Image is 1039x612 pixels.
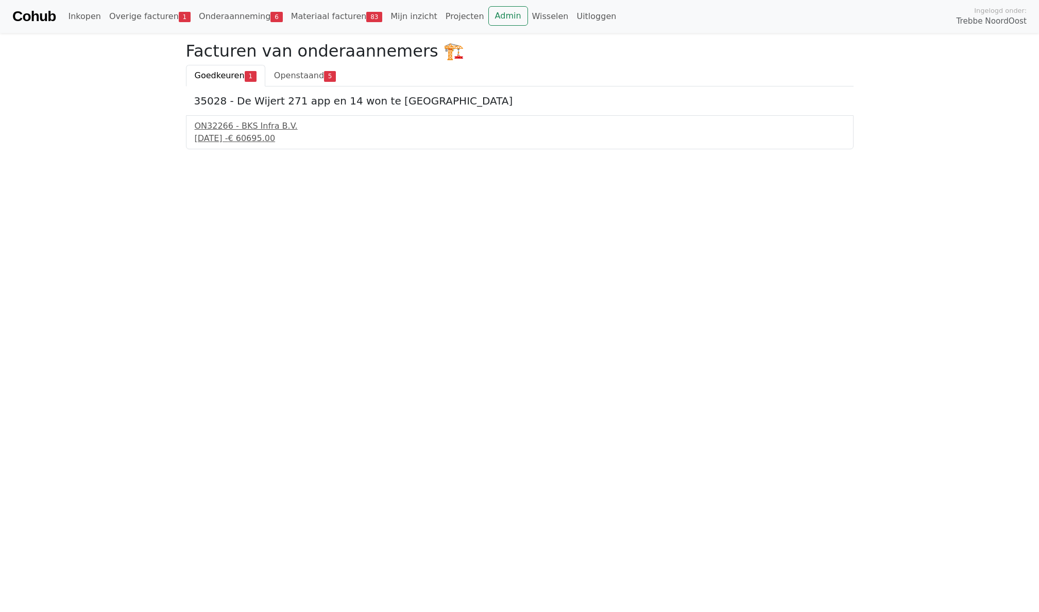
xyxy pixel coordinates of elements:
a: Uitloggen [572,6,620,27]
span: 1 [179,12,191,22]
a: Inkopen [64,6,105,27]
span: 6 [270,12,282,22]
span: Trebbe NoordOost [957,15,1027,27]
a: Admin [488,6,528,26]
span: € 60695.00 [228,133,275,143]
a: Projecten [441,6,488,27]
span: 83 [366,12,382,22]
h5: 35028 - De Wijert 271 app en 14 won te [GEOGRAPHIC_DATA] [194,95,845,107]
span: Openstaand [274,71,324,80]
div: ON32266 - BKS Infra B.V. [195,120,845,132]
span: Ingelogd onder: [974,6,1027,15]
div: [DATE] - [195,132,845,145]
a: Materiaal facturen83 [287,6,387,27]
a: Onderaanneming6 [195,6,287,27]
a: Overige facturen1 [105,6,195,27]
a: Wisselen [528,6,573,27]
a: Mijn inzicht [386,6,441,27]
a: Openstaand5 [265,65,345,86]
span: 5 [324,71,336,81]
a: ON32266 - BKS Infra B.V.[DATE] -€ 60695.00 [195,120,845,145]
h2: Facturen van onderaannemers 🏗️ [186,41,854,61]
span: Goedkeuren [195,71,245,80]
a: Cohub [12,4,56,29]
a: Goedkeuren1 [186,65,265,86]
span: 1 [245,71,257,81]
